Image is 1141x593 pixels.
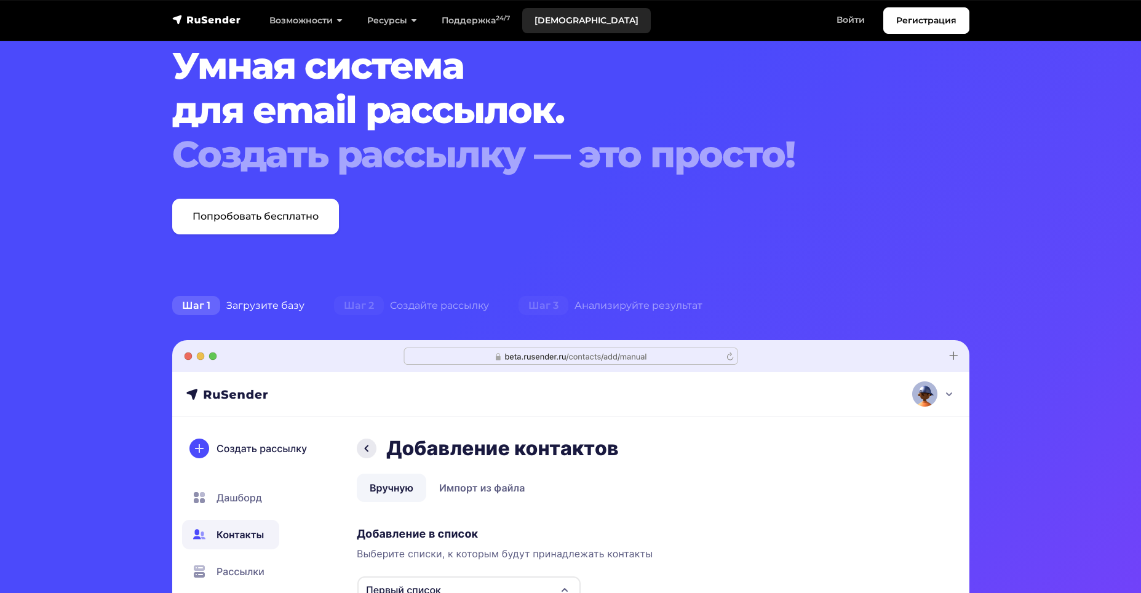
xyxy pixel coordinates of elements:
img: RuSender [172,14,241,26]
div: Анализируйте результат [504,293,717,318]
span: Шаг 1 [172,296,220,316]
div: Создать рассылку — это просто! [172,132,902,177]
a: Попробовать бесплатно [172,199,339,234]
div: Загрузите базу [157,293,319,318]
a: Возможности [257,8,355,33]
span: Шаг 3 [519,296,568,316]
sup: 24/7 [496,14,510,22]
a: Регистрация [883,7,969,34]
span: Шаг 2 [334,296,384,316]
a: Поддержка24/7 [429,8,522,33]
a: [DEMOGRAPHIC_DATA] [522,8,651,33]
a: Ресурсы [355,8,429,33]
h1: Умная система для email рассылок. [172,44,902,177]
a: Войти [824,7,877,33]
div: Создайте рассылку [319,293,504,318]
